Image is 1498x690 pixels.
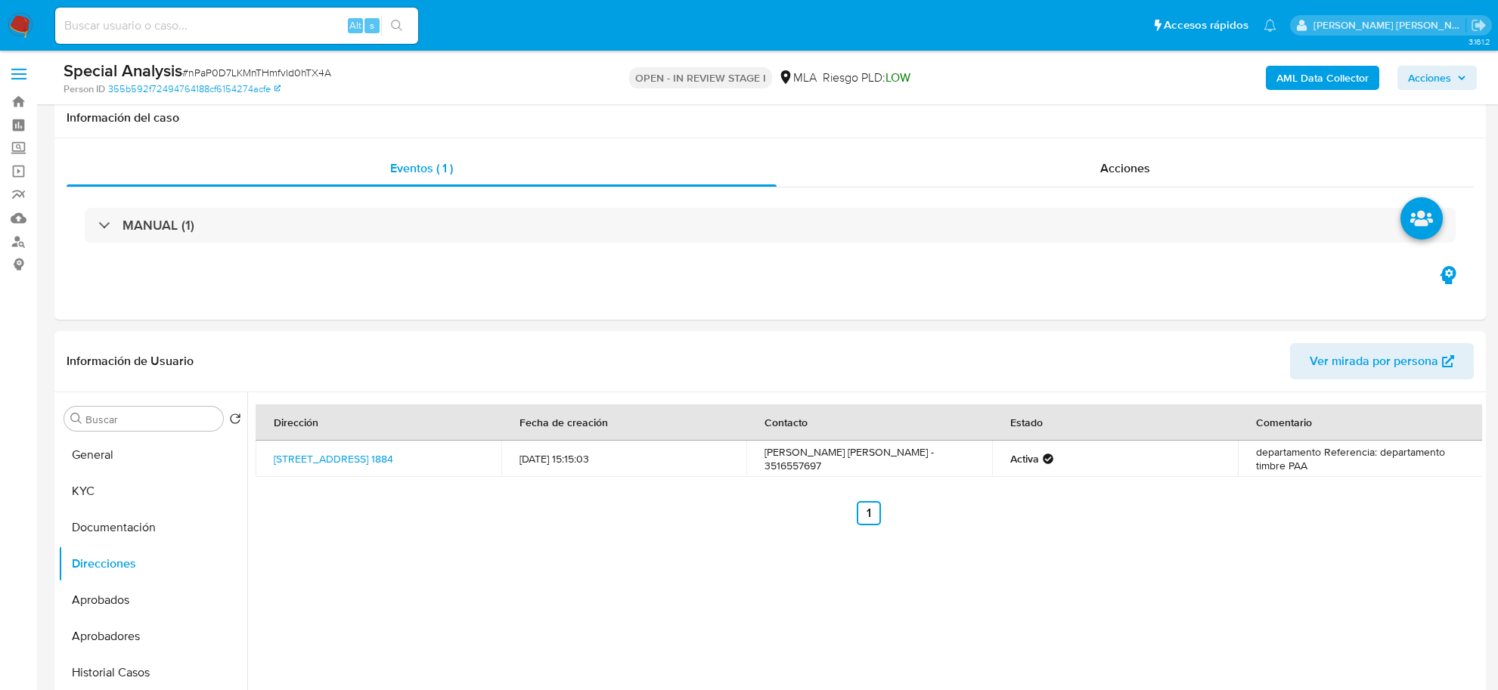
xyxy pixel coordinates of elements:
button: Acciones [1397,66,1477,90]
a: [STREET_ADDRESS] 1884 [274,451,393,466]
div: MANUAL (1) [85,208,1456,243]
span: Eventos ( 1 ) [390,159,453,177]
span: # nPaP0D7LKMnTHmfvld0hTX4A [182,65,331,80]
button: Ver mirada por persona [1290,343,1474,379]
a: 355b592f72494764188cf6154274acfe [108,82,281,96]
span: LOW [885,69,910,86]
button: Aprobados [58,582,247,618]
td: [DATE] 15:15:03 [501,441,747,477]
button: AML Data Collector [1266,66,1379,90]
p: mayra.pernia@mercadolibre.com [1313,18,1466,32]
h1: Información de Usuario [67,354,194,369]
input: Buscar usuario o caso... [55,16,418,36]
th: Comentario [1238,404,1484,441]
div: MLA [778,70,817,86]
th: Contacto [746,404,992,441]
th: Fecha de creación [501,404,747,441]
span: Acciones [1100,159,1150,177]
nav: Paginación [256,501,1482,525]
span: Alt [349,18,361,32]
button: KYC [58,473,247,509]
button: Aprobadores [58,618,247,654]
span: Acciones [1408,66,1451,90]
input: Buscar [85,413,217,426]
td: [PERSON_NAME] [PERSON_NAME] - 3516557697 [746,441,992,477]
a: Notificaciones [1264,19,1276,32]
button: Documentación [58,509,247,546]
b: Person ID [64,82,105,96]
td: departamento Referencia: departamento timbre PAA [1238,441,1484,477]
button: Volver al orden por defecto [229,413,241,429]
b: Special Analysis [64,58,182,82]
h1: Información del caso [67,110,1474,125]
button: Direcciones [58,546,247,582]
p: OPEN - IN REVIEW STAGE I [629,67,772,88]
button: Buscar [70,413,82,425]
button: search-icon [381,15,412,36]
span: Riesgo PLD: [823,70,910,86]
span: s [370,18,374,32]
span: Ver mirada por persona [1310,343,1438,379]
h3: MANUAL (1) [123,217,194,234]
strong: Activa [1010,452,1039,466]
th: Estado [992,404,1238,441]
button: General [58,437,247,473]
a: Salir [1471,17,1487,33]
span: Accesos rápidos [1164,17,1248,33]
b: AML Data Collector [1276,66,1369,90]
th: Dirección [256,404,501,441]
a: Ir a la página 1 [857,501,881,525]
